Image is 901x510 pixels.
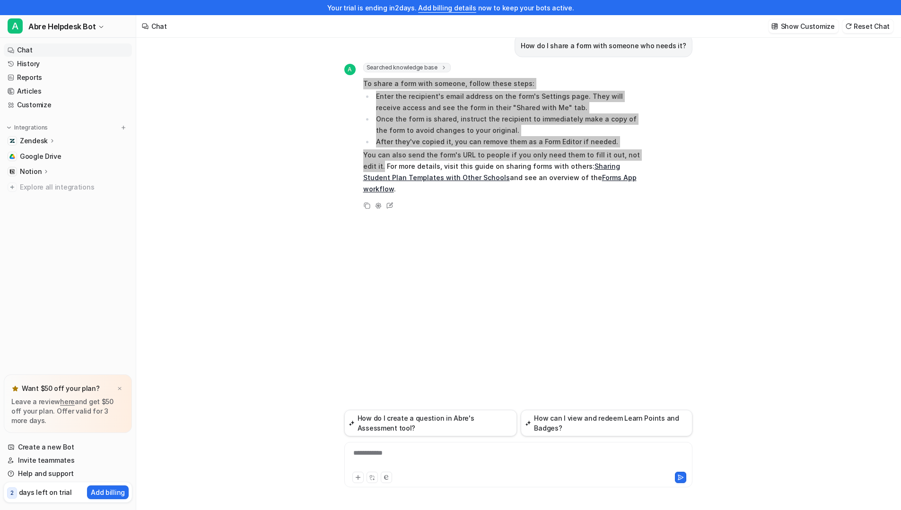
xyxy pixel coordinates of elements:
[842,19,893,33] button: Reset Chat
[4,150,132,163] a: Google DriveGoogle Drive
[11,397,124,425] p: Leave a review and get $50 off your plan. Offer valid for 3 more days.
[4,43,132,57] a: Chat
[4,71,132,84] a: Reports
[9,138,15,144] img: Zendesk
[781,21,835,31] p: Show Customize
[117,386,122,392] img: x
[4,85,132,98] a: Articles
[10,489,14,497] p: 2
[4,98,132,112] a: Customize
[4,181,132,194] a: Explore all integrations
[771,23,778,30] img: customize
[120,124,127,131] img: menu_add.svg
[344,410,517,436] button: How do I create a question in Abre's Assessment tool?
[60,398,75,406] a: here
[344,64,356,75] span: A
[363,149,640,195] p: You can also send the form's URL to people if you only need them to fill it out, not edit it. For...
[20,167,42,176] p: Notion
[374,113,640,136] li: Once the form is shared, instruct the recipient to immediately make a copy of the form to avoid c...
[91,487,125,497] p: Add billing
[769,19,839,33] button: Show Customize
[4,467,132,480] a: Help and support
[4,441,132,454] a: Create a new Bot
[363,162,620,182] a: Sharing Student Plan Templates with Other Schools
[20,180,128,195] span: Explore all integrations
[374,91,640,113] li: Enter the recipient's email address on the form's Settings page. They will receive access and see...
[374,136,640,147] li: After they've copied it, you can remove them as a Form Editor if needed.
[363,173,637,193] a: Forms App workflow
[418,4,476,12] a: Add billing details
[20,152,61,161] span: Google Drive
[363,63,451,72] span: Searched knowledge base
[6,124,12,131] img: expand menu
[521,410,692,436] button: How can I view and redeem Learn Points and Badges?
[4,454,132,467] a: Invite teammates
[363,78,640,89] p: To share a form with someone, follow these steps:
[151,21,167,31] div: Chat
[28,20,96,33] span: Abre Helpdesk Bot
[521,40,686,52] p: How do I share a form with someone who needs it?
[9,169,15,174] img: Notion
[845,23,852,30] img: reset
[11,385,19,392] img: star
[8,18,23,34] span: A
[4,57,132,70] a: History
[9,154,15,159] img: Google Drive
[22,384,100,393] p: Want $50 off your plan?
[19,487,72,497] p: days left on trial
[14,124,48,131] p: Integrations
[20,136,48,146] p: Zendesk
[87,485,129,499] button: Add billing
[8,182,17,192] img: explore all integrations
[4,123,51,132] button: Integrations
